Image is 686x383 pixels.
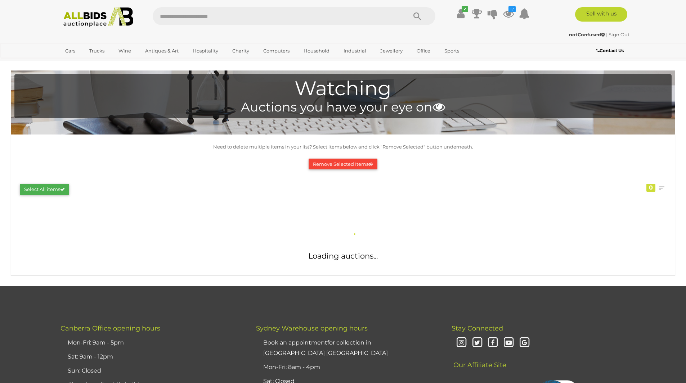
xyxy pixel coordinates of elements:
[569,32,606,37] a: notConfused
[456,7,466,20] a: ✔
[503,7,514,20] a: 17
[412,45,435,57] a: Office
[487,337,499,349] i: Facebook
[575,7,627,22] a: Sell with us
[256,324,368,332] span: Sydney Warehouse opening hours
[20,184,69,195] button: Select All items
[452,324,503,332] span: Stay Connected
[471,337,484,349] i: Twitter
[85,45,109,57] a: Trucks
[646,184,655,192] div: 0
[60,45,80,57] a: Cars
[66,336,238,350] li: Mon-Fri: 9am - 5pm
[299,45,334,57] a: Household
[309,159,377,170] button: Remove Selected Items
[399,7,435,25] button: Search
[114,45,136,57] a: Wine
[462,6,468,12] i: ✔
[508,6,516,12] i: 17
[188,45,223,57] a: Hospitality
[140,45,183,57] a: Antiques & Art
[263,339,327,346] u: Book an appointment
[66,350,238,364] li: Sat: 9am - 12pm
[609,32,629,37] a: Sign Out
[440,45,464,57] a: Sports
[606,32,607,37] span: |
[60,57,121,69] a: [GEOGRAPHIC_DATA]
[308,251,378,260] span: Loading auctions...
[596,47,626,55] a: Contact Us
[66,364,238,378] li: Sun: Closed
[18,100,668,114] h4: Auctions you have your eye on
[502,337,515,349] i: Youtube
[596,48,624,53] b: Contact Us
[228,45,254,57] a: Charity
[60,324,160,332] span: Canberra Office opening hours
[59,7,138,27] img: Allbids.com.au
[452,350,506,369] span: Our Affiliate Site
[376,45,407,57] a: Jewellery
[263,339,388,356] a: Book an appointmentfor collection in [GEOGRAPHIC_DATA] [GEOGRAPHIC_DATA]
[259,45,294,57] a: Computers
[455,337,468,349] i: Instagram
[518,337,531,349] i: Google
[339,45,371,57] a: Industrial
[261,360,434,374] li: Mon-Fri: 8am - 4pm
[14,143,672,151] p: Need to delete multiple items in your list? Select items below and click "Remove Selected" button...
[569,32,605,37] strong: notConfused
[18,78,668,100] h1: Watching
